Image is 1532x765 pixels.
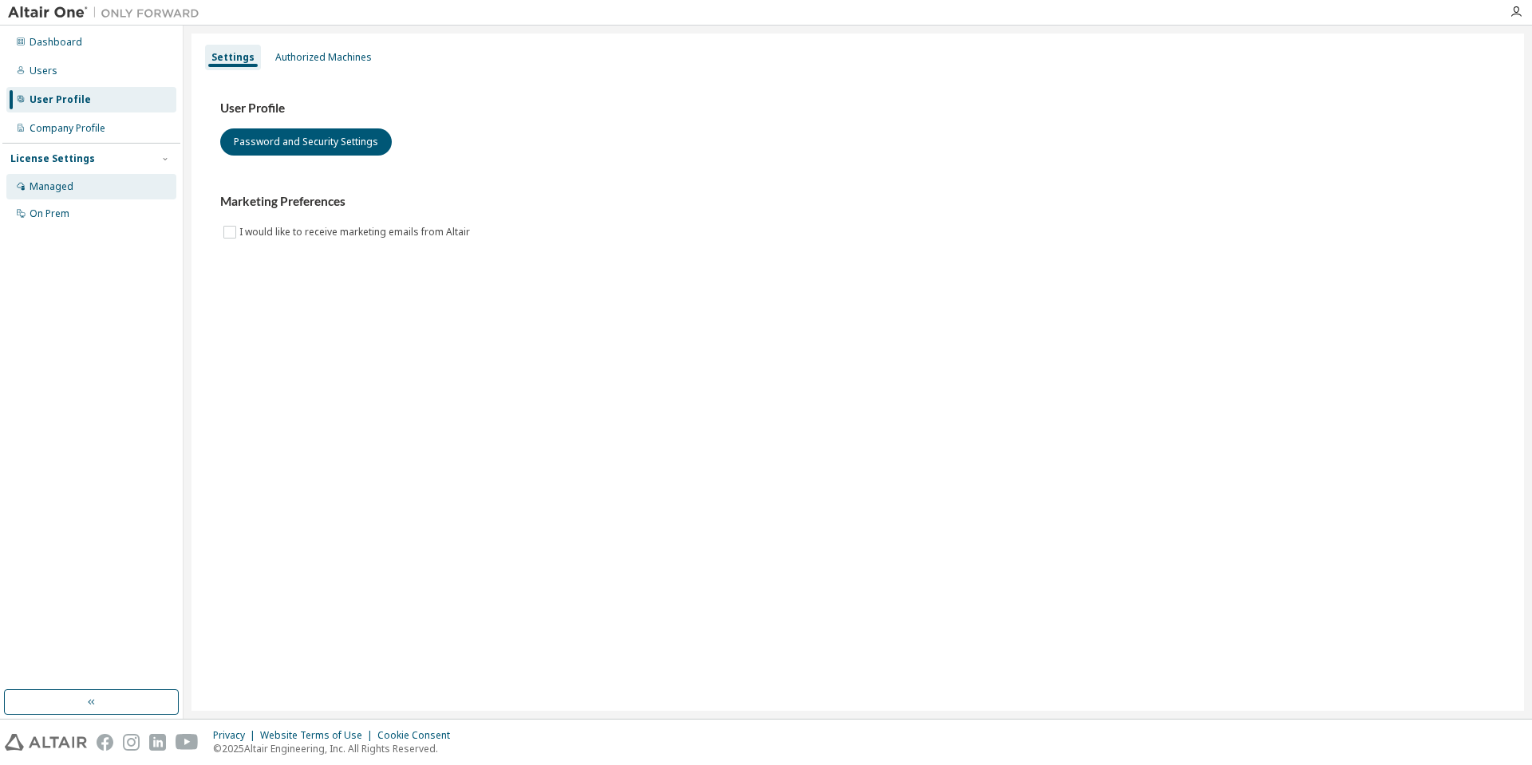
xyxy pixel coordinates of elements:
img: altair_logo.svg [5,734,87,751]
div: Managed [30,180,73,193]
div: User Profile [30,93,91,106]
div: License Settings [10,152,95,165]
img: Altair One [8,5,207,21]
label: I would like to receive marketing emails from Altair [239,223,473,242]
div: Company Profile [30,122,105,135]
p: © 2025 Altair Engineering, Inc. All Rights Reserved. [213,742,460,755]
button: Password and Security Settings [220,128,392,156]
div: Website Terms of Use [260,729,377,742]
img: linkedin.svg [149,734,166,751]
div: Settings [211,51,255,64]
div: On Prem [30,207,69,220]
div: Cookie Consent [377,729,460,742]
h3: User Profile [220,101,1495,116]
div: Privacy [213,729,260,742]
img: youtube.svg [176,734,199,751]
div: Dashboard [30,36,82,49]
img: facebook.svg [97,734,113,751]
div: Authorized Machines [275,51,372,64]
h3: Marketing Preferences [220,194,1495,210]
img: instagram.svg [123,734,140,751]
div: Users [30,65,57,77]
